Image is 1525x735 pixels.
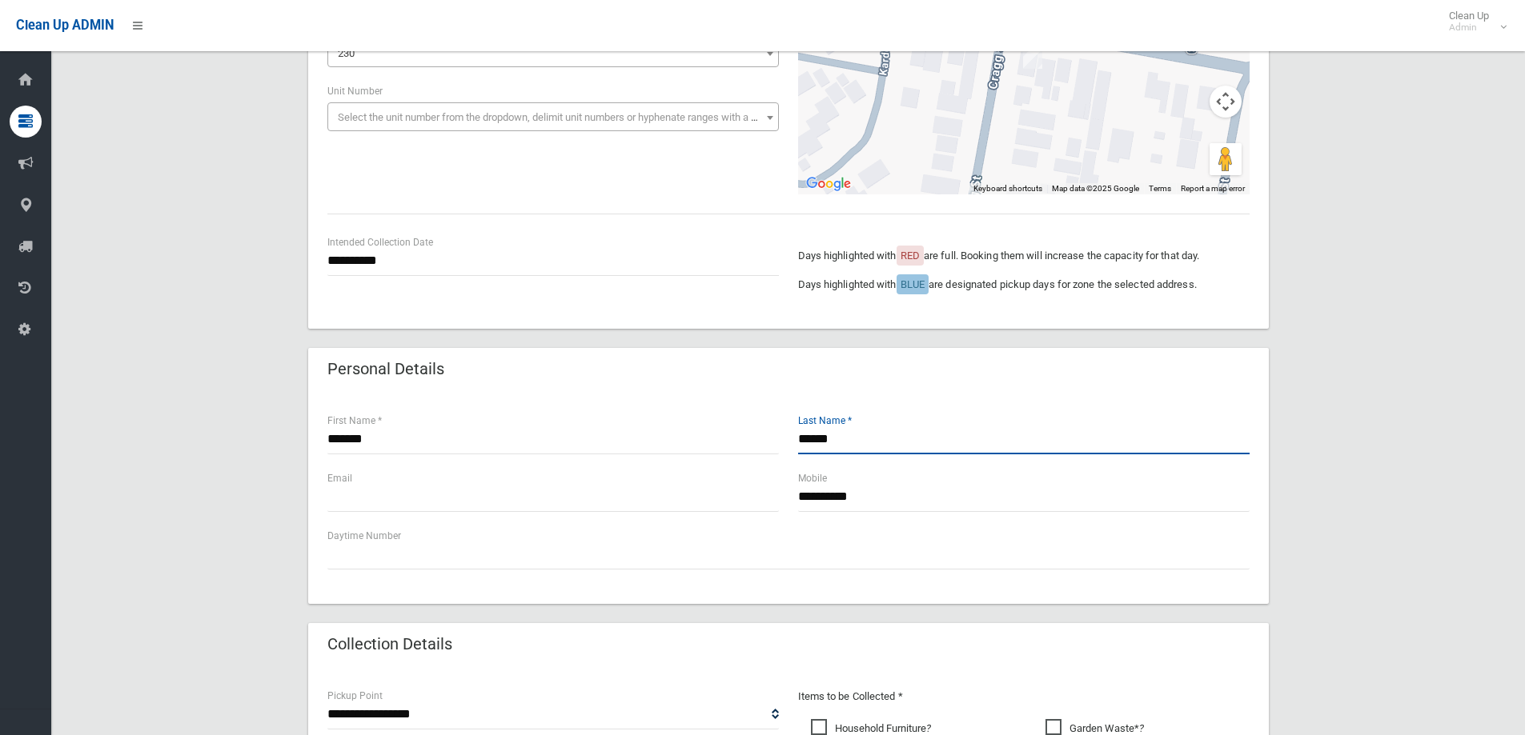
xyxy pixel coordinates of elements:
[1441,10,1505,34] span: Clean Up
[16,18,114,33] span: Clean Up ADMIN
[1210,86,1242,118] button: Map camera controls
[338,47,355,59] span: 230
[1181,184,1245,193] a: Report a map error
[798,275,1250,294] p: Days highlighted with are designated pickup days for zone the selected address.
[901,250,920,262] span: RED
[327,38,779,67] span: 230
[973,183,1042,194] button: Keyboard shortcuts
[1449,22,1489,34] small: Admin
[338,111,785,123] span: Select the unit number from the dropdown, delimit unit numbers or hyphenate ranges with a comma
[901,278,925,290] span: BLUE
[798,687,1250,706] p: Items to be Collected *
[802,174,855,194] a: Open this area in Google Maps (opens a new window)
[331,42,775,65] span: 230
[308,629,472,660] header: Collection Details
[1149,184,1171,193] a: Terms (opens in new tab)
[308,354,464,385] header: Personal Details
[1052,184,1139,193] span: Map data ©2025 Google
[802,174,855,194] img: Google
[1023,42,1042,69] div: 230 Marion Street, BANKSTOWN NSW 2200
[798,246,1250,266] p: Days highlighted with are full. Booking them will increase the capacity for that day.
[1210,143,1242,175] button: Drag Pegman onto the map to open Street View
